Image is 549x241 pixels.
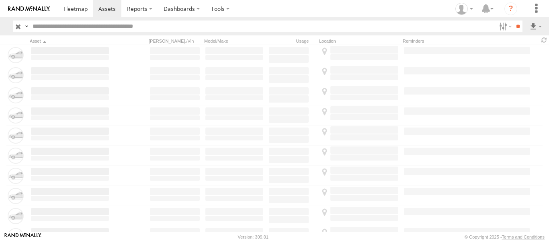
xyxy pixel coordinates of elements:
div: Zulema McIntosch [453,3,476,15]
label: Search Filter Options [496,21,513,32]
div: Version: 309.01 [238,235,268,239]
label: Search Query [23,21,30,32]
span: Refresh [539,36,549,44]
div: Click to Sort [30,38,110,44]
div: [PERSON_NAME]./Vin [149,38,201,44]
i: ? [504,2,517,15]
div: Reminders [403,38,474,44]
label: Export results as... [529,21,543,32]
img: rand-logo.svg [8,6,50,12]
a: Visit our Website [4,233,41,241]
div: Model/Make [204,38,264,44]
div: © Copyright 2025 - [465,235,545,239]
a: Terms and Conditions [502,235,545,239]
div: Location [319,38,399,44]
div: Usage [268,38,316,44]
